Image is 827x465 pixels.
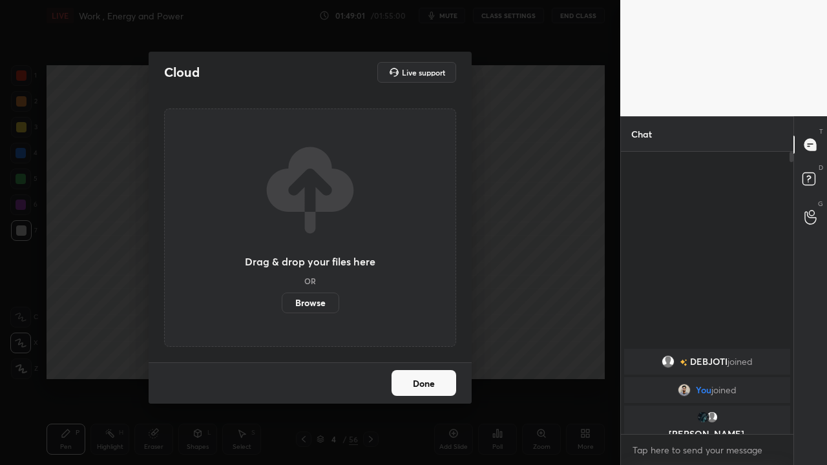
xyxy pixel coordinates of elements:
p: Chat [621,117,662,151]
img: 3c9dec5f42fd4e45b337763dbad41687.jpg [678,384,691,397]
h5: Live support [402,68,445,76]
span: joined [728,356,753,367]
p: T [819,127,823,136]
button: Done [392,370,456,396]
p: [PERSON_NAME], [PERSON_NAME] [632,429,782,449]
h5: OR [304,277,316,285]
p: G [818,199,823,209]
span: You [696,385,711,395]
p: D [819,163,823,172]
span: joined [711,385,737,395]
h2: Cloud [164,64,200,81]
img: no-rating-badge.077c3623.svg [680,359,687,366]
div: grid [621,346,793,434]
img: default.png [706,411,718,424]
img: default.png [662,355,675,368]
span: DEBJOTI [690,356,728,367]
h3: Drag & drop your files here [245,256,375,267]
img: 2c1f9d179a914504a4469ef75ac7dc19.jpg [696,411,709,424]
